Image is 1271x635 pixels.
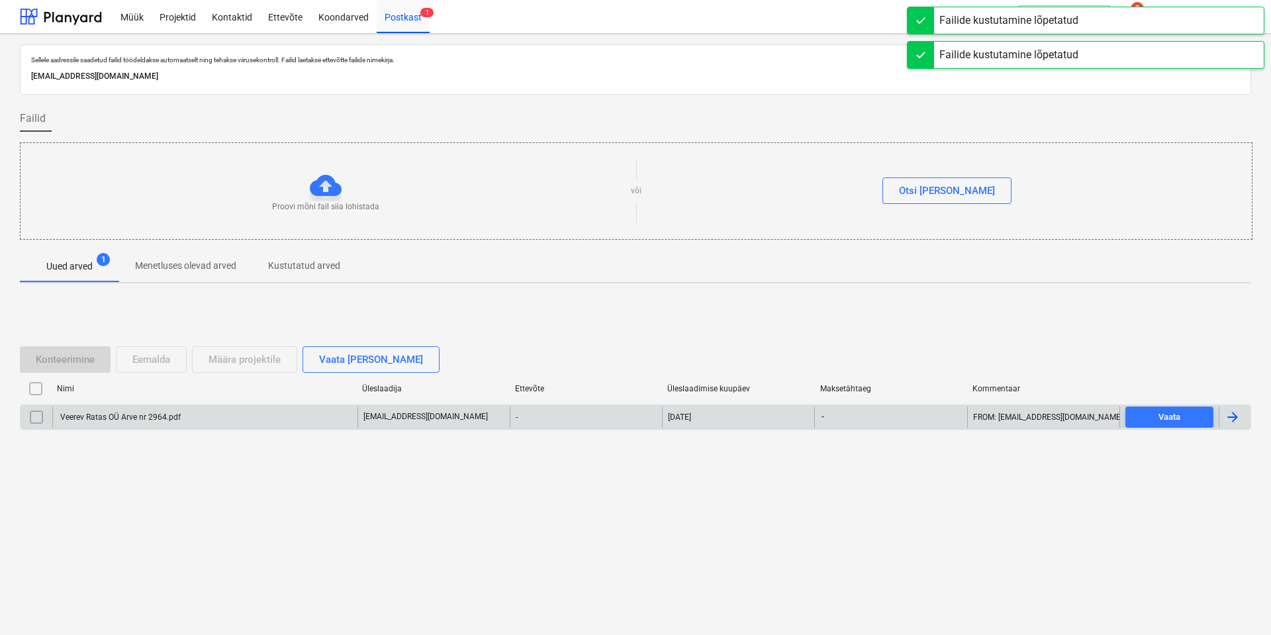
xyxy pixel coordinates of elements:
[31,56,1240,64] p: Sellele aadressile saadetud failid töödeldakse automaatselt ning tehakse viirusekontroll. Failid ...
[1205,571,1271,635] iframe: Chat Widget
[899,182,995,199] div: Otsi [PERSON_NAME]
[363,411,488,422] p: [EMAIL_ADDRESS][DOMAIN_NAME]
[510,407,662,428] div: -
[272,201,379,213] p: Proovi mõni fail siia lohistada
[939,13,1078,28] div: Failide kustutamine lõpetatud
[46,260,93,273] p: Uued arved
[135,259,236,273] p: Menetluses olevad arved
[362,384,504,393] div: Üleslaadija
[97,253,110,266] span: 1
[319,351,423,368] div: Vaata [PERSON_NAME]
[939,47,1078,63] div: Failide kustutamine lõpetatud
[31,70,1240,83] p: [EMAIL_ADDRESS][DOMAIN_NAME]
[515,384,657,393] div: Ettevõte
[882,177,1012,204] button: Otsi [PERSON_NAME]
[1125,407,1213,428] button: Vaata
[667,384,810,393] div: Üleslaadimise kuupäev
[1158,410,1180,425] div: Vaata
[20,142,1252,240] div: Proovi mõni fail siia lohistadavõiOtsi [PERSON_NAME]
[820,411,825,422] span: -
[420,8,434,17] span: 1
[57,384,352,393] div: Nimi
[58,413,181,422] div: Veerev Ratas OÜ Arve nr 2964.pdf
[20,111,46,126] span: Failid
[668,413,691,422] div: [DATE]
[268,259,340,273] p: Kustutatud arved
[820,384,963,393] div: Maksetähtaeg
[303,346,440,373] button: Vaata [PERSON_NAME]
[972,384,1115,393] div: Kommentaar
[631,185,641,197] p: või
